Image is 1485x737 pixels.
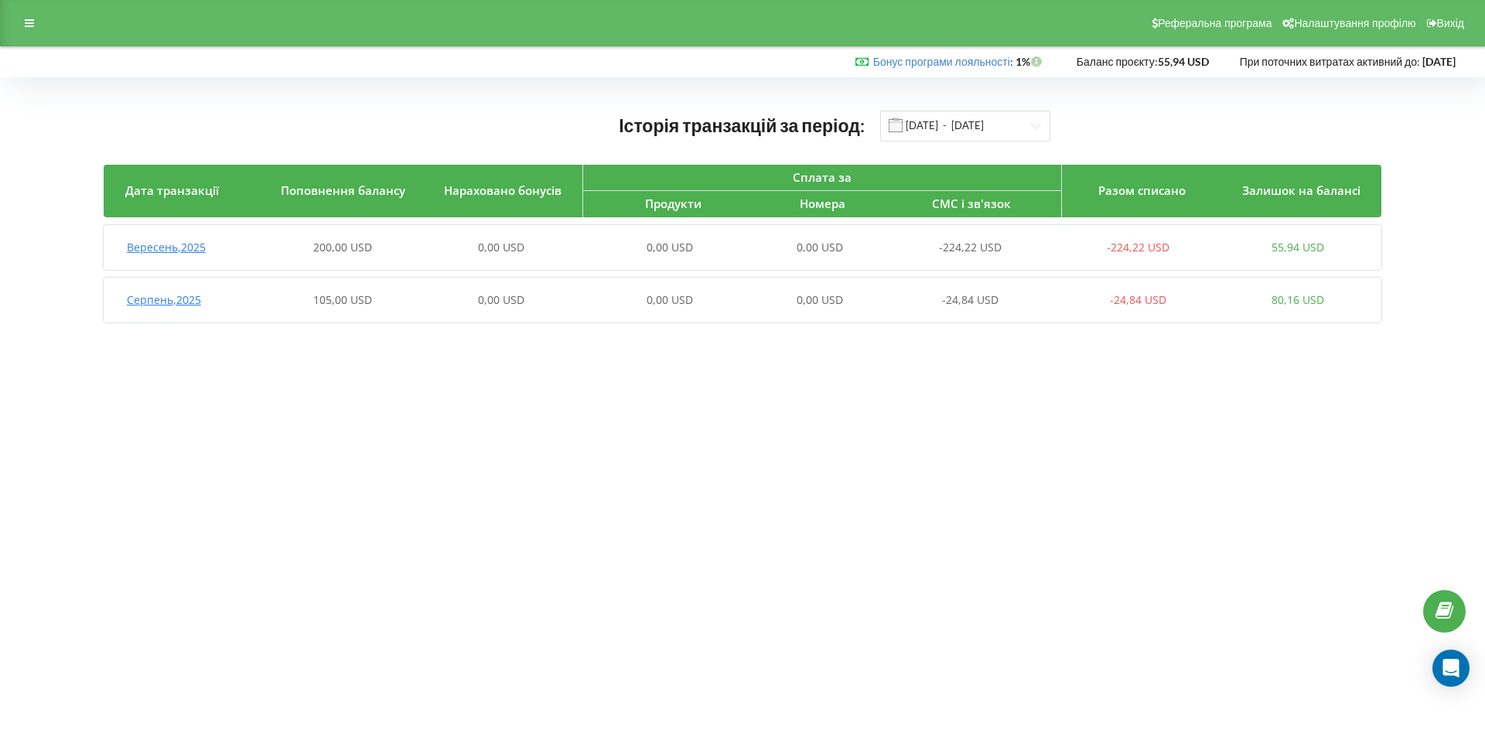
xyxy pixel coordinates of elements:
strong: 55,94 USD [1158,55,1209,68]
span: 55,94 USD [1272,240,1324,254]
span: Номера [800,196,845,211]
span: 0,00 USD [647,240,693,254]
span: Вихід [1437,17,1464,29]
span: 0,00 USD [478,292,524,307]
span: Налаштування профілю [1294,17,1415,29]
span: -24,84 USD [942,292,999,307]
strong: [DATE] [1422,55,1456,68]
span: Продукти [645,196,702,211]
span: Історія транзакцій за період: [619,114,865,136]
span: Вересень , 2025 [127,240,206,254]
span: -24,84 USD [1110,292,1166,307]
span: Серпень , 2025 [127,292,201,307]
span: : [873,55,1013,68]
span: Дата транзакції [125,183,219,198]
span: Разом списано [1098,183,1186,198]
span: Сплата за [793,169,852,185]
a: Бонус програми лояльності [873,55,1010,68]
div: Open Intercom Messenger [1432,650,1470,687]
span: Нараховано бонусів [444,183,562,198]
span: При поточних витратах активний до: [1240,55,1420,68]
span: 105,00 USD [313,292,372,307]
span: СМС і зв'язок [932,196,1011,211]
span: 80,16 USD [1272,292,1324,307]
span: Баланс проєкту: [1077,55,1158,68]
span: Залишок на балансі [1242,183,1360,198]
span: Поповнення балансу [281,183,405,198]
span: -224,22 USD [1107,240,1169,254]
span: Реферальна програма [1158,17,1272,29]
span: 0,00 USD [797,292,843,307]
strong: 1% [1016,55,1046,68]
span: 200,00 USD [313,240,372,254]
span: -224,22 USD [939,240,1002,254]
span: 0,00 USD [478,240,524,254]
span: 0,00 USD [647,292,693,307]
span: 0,00 USD [797,240,843,254]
